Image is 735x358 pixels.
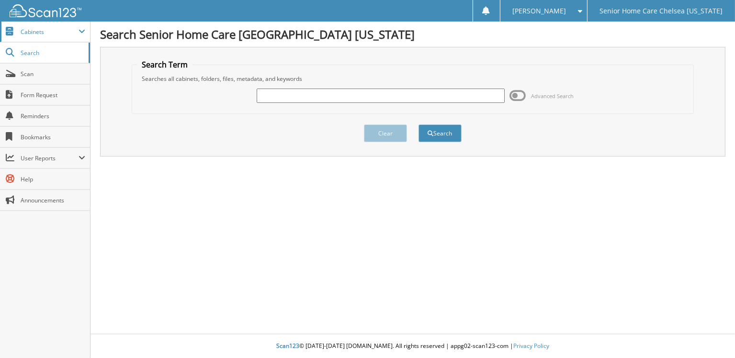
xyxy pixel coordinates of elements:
span: Advanced Search [531,92,574,100]
button: Search [418,124,462,142]
span: Cabinets [21,28,79,36]
span: Form Request [21,91,85,99]
span: Announcements [21,196,85,204]
span: Scan123 [276,342,299,350]
span: Reminders [21,112,85,120]
span: Help [21,175,85,183]
a: Privacy Policy [513,342,549,350]
span: [PERSON_NAME] [512,8,566,14]
legend: Search Term [137,59,192,70]
div: © [DATE]-[DATE] [DOMAIN_NAME]. All rights reserved | appg02-scan123-com | [90,335,735,358]
h1: Search Senior Home Care [GEOGRAPHIC_DATA] [US_STATE] [100,26,725,42]
iframe: Chat Widget [687,312,735,358]
img: scan123-logo-white.svg [10,4,81,17]
span: Bookmarks [21,133,85,141]
span: User Reports [21,154,79,162]
span: Senior Home Care Chelsea [US_STATE] [600,8,723,14]
span: Scan [21,70,85,78]
div: Searches all cabinets, folders, files, metadata, and keywords [137,75,688,83]
button: Clear [364,124,407,142]
span: Search [21,49,84,57]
